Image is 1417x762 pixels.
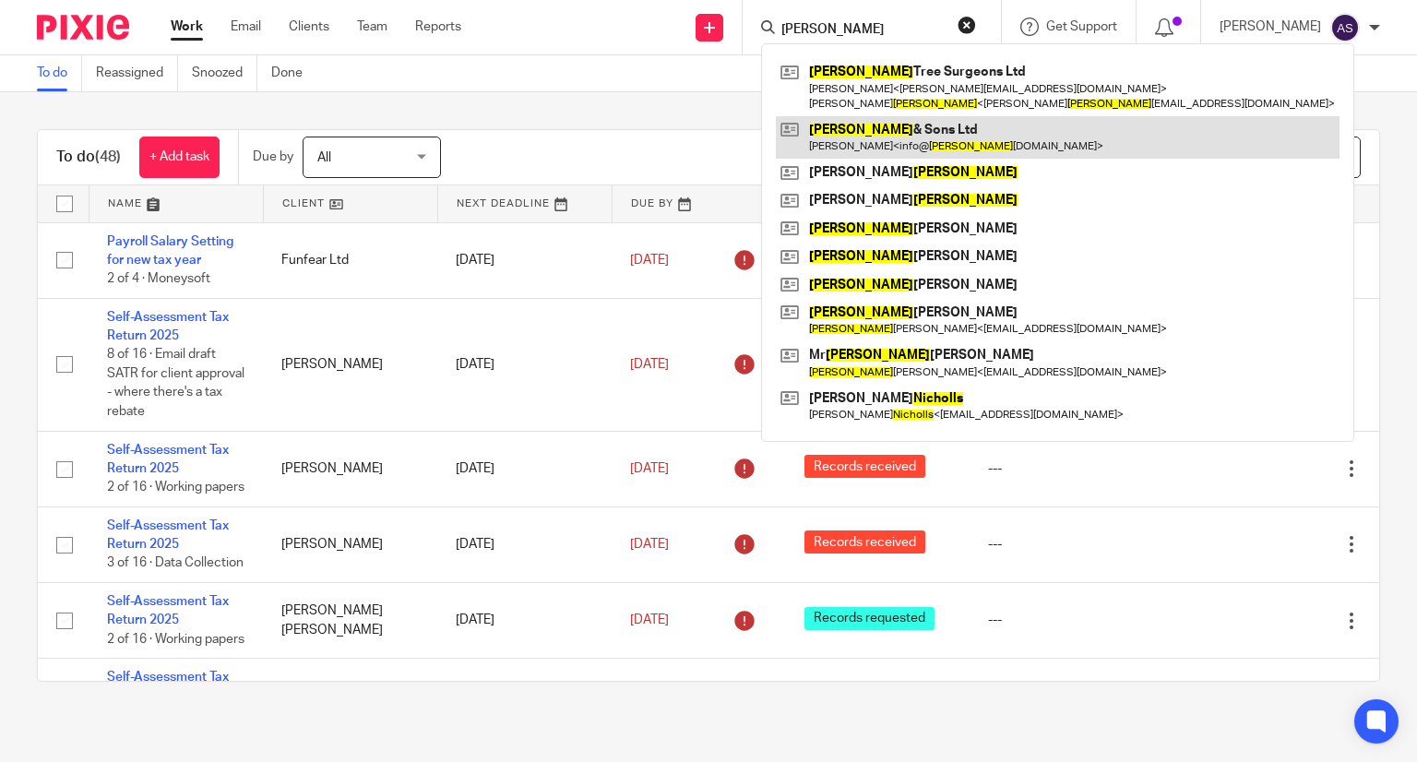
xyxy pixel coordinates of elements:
td: [DATE] [437,506,612,582]
td: [PERSON_NAME] [263,506,437,582]
span: [DATE] [630,254,669,267]
span: Get Support [1046,20,1117,33]
span: 2 of 16 · Working papers [107,482,244,494]
span: [DATE] [630,462,669,475]
p: [PERSON_NAME] [1220,18,1321,36]
a: + Add task [139,137,220,178]
input: Search [780,22,946,39]
a: Reassigned [96,55,178,91]
span: [DATE] [630,613,669,626]
a: Work [171,18,203,36]
h1: To do [56,148,121,167]
a: Payroll Salary Setting for new tax year [107,235,233,267]
td: [PERSON_NAME] [263,298,437,431]
a: Self-Assessment Tax Return 2025 [107,311,229,342]
div: --- [988,459,1186,478]
a: Self-Assessment Tax Return 2025 [107,595,229,626]
td: [DATE] [437,583,612,659]
a: Email [231,18,261,36]
td: Funfear Ltd [263,222,437,298]
td: [DATE] [437,222,612,298]
span: [DATE] [630,538,669,551]
a: To do [37,55,82,91]
span: (48) [95,149,121,164]
span: All [317,151,331,164]
span: Records received [804,530,925,554]
span: 2 of 4 · Moneysoft [107,272,210,285]
a: Done [271,55,316,91]
img: Pixie [37,15,129,40]
a: Team [357,18,387,36]
span: 3 of 16 · Data Collection [107,557,244,570]
a: Self-Assessment Tax Return 2025 [107,519,229,551]
span: 2 of 16 · Working papers [107,633,244,646]
p: Due by [253,148,293,166]
a: Self-Assessment Tax Return 2025 [107,444,229,475]
td: [DATE] [437,659,612,734]
a: Snoozed [192,55,257,91]
a: Reports [415,18,461,36]
a: Clients [289,18,329,36]
span: 8 of 16 · Email draft SATR for client approval - where there's a tax rebate [107,349,244,419]
span: [DATE] [630,358,669,371]
img: svg%3E [1330,13,1360,42]
button: Clear [958,16,976,34]
span: Records received [804,455,925,478]
span: Records requested [804,607,935,630]
td: [PERSON_NAME] [263,431,437,506]
td: [DATE] [437,431,612,506]
div: --- [988,611,1186,629]
div: --- [988,535,1186,554]
a: Self-Assessment Tax Return 2025 [107,671,229,702]
td: [PERSON_NAME] [PERSON_NAME] [263,583,437,659]
td: [DATE] [437,298,612,431]
td: [PERSON_NAME] [263,659,437,734]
